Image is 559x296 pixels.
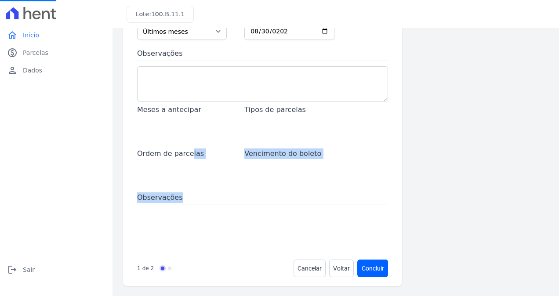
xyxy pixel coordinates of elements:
span: Observações [137,192,388,205]
h3: Lote: [136,10,185,19]
a: homeInício [4,26,109,44]
span: Meses a antecipar [137,105,227,117]
i: paid [7,47,18,58]
span: Ordem de parcelas [137,148,227,161]
span: Dados [23,66,42,75]
span: Parcelas [23,48,48,57]
span: Sair [23,265,35,274]
span: Voltar [333,264,350,273]
a: Cancelar [294,260,326,277]
span: 100.B.11.1 [151,11,185,18]
i: logout [7,264,18,275]
button: Concluir [358,260,388,277]
a: Avançar [357,260,388,277]
a: logoutSair [4,261,109,278]
p: de 2 [142,264,154,272]
span: Cancelar [298,264,322,273]
a: personDados [4,61,109,79]
span: Tipos de parcelas [244,105,334,117]
label: Observações [137,48,388,61]
p: 1 [137,264,141,272]
nav: Progress [137,260,171,277]
a: Voltar [329,260,354,277]
span: Vencimento do boleto [244,148,334,161]
i: home [7,30,18,40]
a: paidParcelas [4,44,109,61]
span: Início [23,31,39,40]
i: person [7,65,18,76]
